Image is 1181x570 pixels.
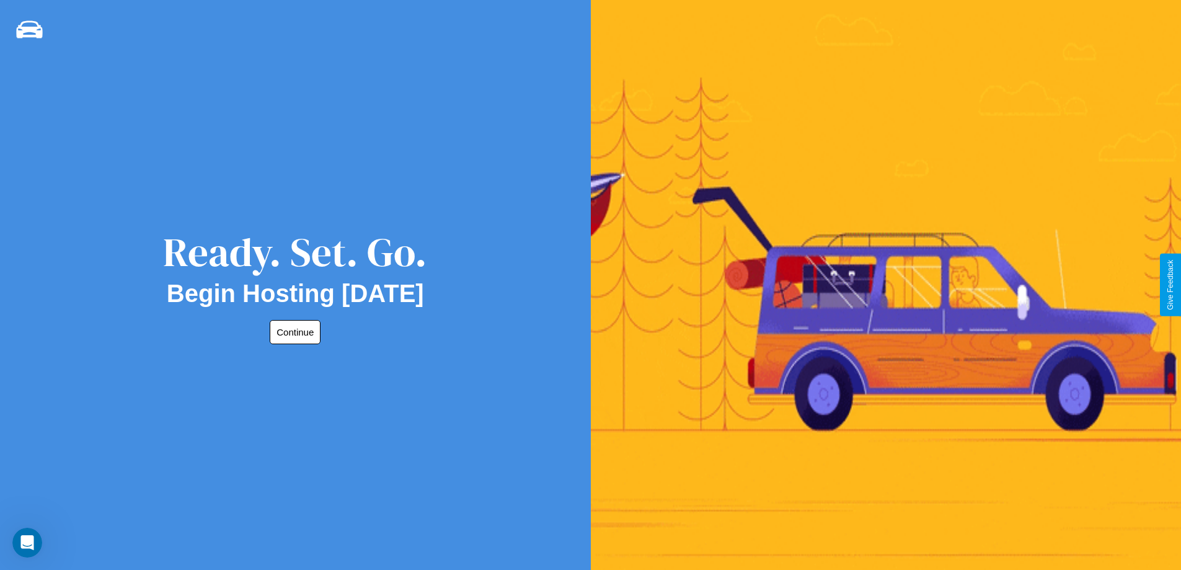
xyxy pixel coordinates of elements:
[167,280,424,308] h2: Begin Hosting [DATE]
[12,528,42,558] iframe: Intercom live chat
[270,320,321,344] button: Continue
[163,225,427,280] div: Ready. Set. Go.
[1166,260,1175,310] div: Give Feedback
